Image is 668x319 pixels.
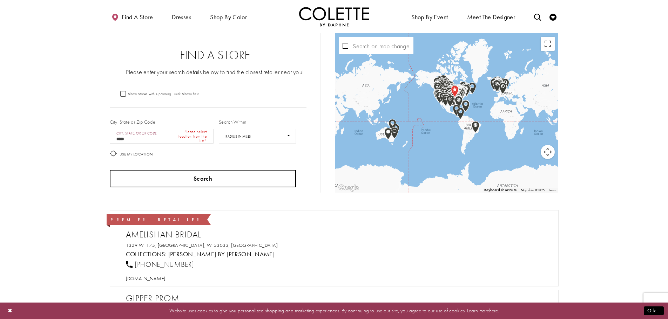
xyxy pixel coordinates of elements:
[219,118,246,125] label: Search Within
[168,250,275,258] a: Visit Colette by Daphne page - Opens in new tab
[335,33,558,193] div: Map with store locations
[219,129,296,144] select: Radius In Miles
[126,260,194,269] a: [PHONE_NUMBER]
[110,7,155,26] a: Find a store
[411,14,448,21] span: Shop By Event
[126,242,278,248] a: Opens in new tab
[541,37,555,51] button: Toggle fullscreen view
[210,14,247,21] span: Shop by color
[465,7,517,26] a: Meet the designer
[299,7,369,26] a: Visit Home Page
[172,14,191,21] span: Dresses
[521,188,545,192] span: Map data ©2025
[337,183,360,193] img: Google
[489,307,498,314] a: here
[337,183,360,193] a: Open this area in Google Maps (opens a new window)
[50,306,618,315] p: Website uses cookies to give you personalized shopping and marketing experiences. By continuing t...
[124,48,307,62] h2: Find a Store
[135,260,194,269] span: [PHONE_NUMBER]
[532,7,543,26] a: Toggle search
[644,306,664,315] button: Submit Dialog
[126,275,166,282] a: Opens in new tab
[126,275,166,282] span: [DOMAIN_NAME]
[541,145,555,159] button: Map camera controls
[110,129,214,144] input: City, State, or ZIP Code
[170,7,193,26] span: Dresses
[126,293,549,304] h2: Gipper Prom
[4,305,16,317] button: Close Dialog
[110,217,202,223] span: Premier Retailer
[208,7,249,26] span: Shop by color
[124,68,307,76] p: Please enter your search details below to find the closest retailer near you!
[126,229,549,240] h2: Amelishan Bridal
[548,7,558,26] a: Check Wishlist
[122,14,153,21] span: Find a store
[410,7,450,26] span: Shop By Event
[484,188,517,193] button: Keyboard shortcuts
[467,14,515,21] span: Meet the designer
[299,7,369,26] img: Colette by Daphne
[549,188,556,192] a: Terms (opens in new tab)
[110,170,296,187] button: Search
[126,250,167,258] span: Collections:
[110,118,156,125] label: City, State or Zip Code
